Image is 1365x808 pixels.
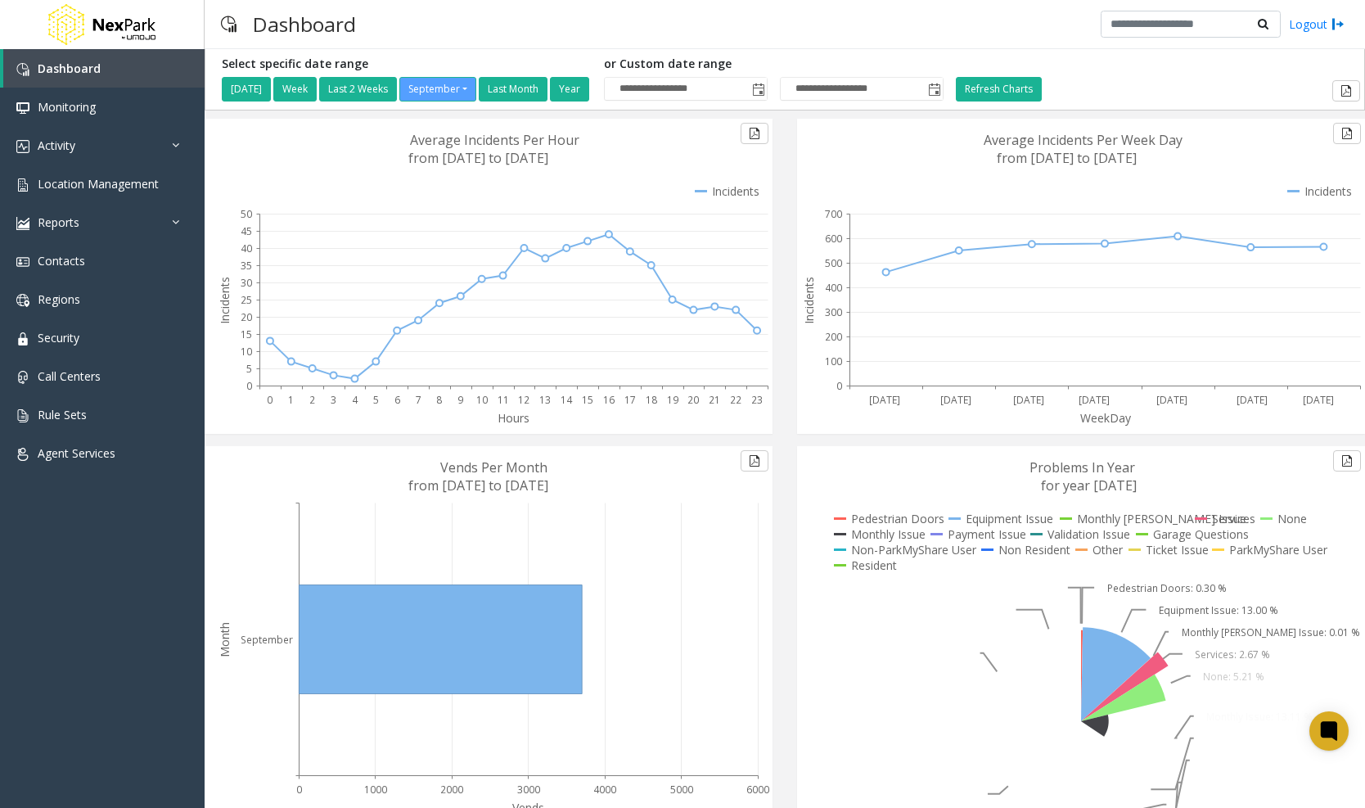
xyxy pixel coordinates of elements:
[1080,410,1132,426] text: WeekDay
[16,332,29,345] img: 'icon'
[956,77,1042,102] button: Refresh Charts
[16,409,29,422] img: 'icon'
[624,393,636,407] text: 17
[476,393,488,407] text: 10
[741,450,768,472] button: Export to pdf
[241,327,252,341] text: 15
[479,77,547,102] button: Last Month
[741,123,768,144] button: Export to pdf
[825,281,842,295] text: 400
[603,393,615,407] text: 16
[241,633,293,647] text: September
[241,224,252,238] text: 45
[440,458,547,476] text: Vends Per Month
[1195,648,1270,661] text: Services: 2.67 %
[1289,16,1345,33] a: Logout
[408,149,548,167] text: from [DATE] to [DATE]
[416,393,421,407] text: 7
[38,368,101,384] span: Call Centers
[498,410,529,426] text: Hours
[1156,393,1187,407] text: [DATE]
[746,783,769,797] text: 6000
[38,445,115,461] span: Agent Services
[518,393,529,407] text: 12
[825,330,842,344] text: 200
[1303,393,1334,407] text: [DATE]
[16,371,29,384] img: 'icon'
[751,393,763,407] text: 23
[997,149,1137,167] text: from [DATE] to [DATE]
[1331,16,1345,33] img: logout
[319,77,397,102] button: Last 2 Weeks
[582,393,593,407] text: 15
[38,407,87,422] span: Rule Sets
[498,393,509,407] text: 11
[217,622,232,657] text: Month
[410,131,579,149] text: Average Incidents Per Hour
[241,345,252,359] text: 10
[246,362,252,376] text: 5
[561,393,573,407] text: 14
[38,61,101,76] span: Dashboard
[709,393,720,407] text: 21
[940,393,971,407] text: [DATE]
[241,241,252,255] text: 40
[38,253,85,269] span: Contacts
[539,393,551,407] text: 13
[825,256,842,270] text: 500
[984,131,1183,149] text: Average Incidents Per Week Day
[1206,710,1313,724] text: Monthly Issue: 13.11 %
[604,57,944,71] h5: or Custom date range
[1107,581,1227,595] text: Pedestrian Doors: 0.30 %
[38,138,75,153] span: Activity
[869,393,900,407] text: [DATE]
[687,393,699,407] text: 20
[730,393,741,407] text: 22
[440,783,463,797] text: 2000
[38,330,79,345] span: Security
[16,178,29,192] img: 'icon'
[16,140,29,153] img: 'icon'
[38,176,159,192] span: Location Management
[221,4,237,44] img: pageIcon
[825,207,842,221] text: 700
[16,255,29,269] img: 'icon'
[3,49,205,88] a: Dashboard
[457,393,463,407] text: 9
[273,77,317,102] button: Week
[241,276,252,290] text: 30
[749,78,767,101] span: Toggle popup
[667,393,678,407] text: 19
[670,783,693,797] text: 5000
[593,783,616,797] text: 4000
[408,476,548,494] text: from [DATE] to [DATE]
[1013,393,1044,407] text: [DATE]
[364,783,387,797] text: 1000
[309,393,315,407] text: 2
[646,393,657,407] text: 18
[1079,393,1110,407] text: [DATE]
[38,214,79,230] span: Reports
[16,217,29,230] img: 'icon'
[825,354,842,368] text: 100
[222,57,592,71] h5: Select specific date range
[16,102,29,115] img: 'icon'
[222,77,271,102] button: [DATE]
[1159,603,1278,617] text: Equipment Issue: 13.00 %
[550,77,589,102] button: Year
[331,393,336,407] text: 3
[1333,123,1361,144] button: Export to pdf
[241,310,252,324] text: 20
[373,393,379,407] text: 5
[436,393,442,407] text: 8
[517,783,540,797] text: 3000
[246,379,252,393] text: 0
[296,783,302,797] text: 0
[16,448,29,461] img: 'icon'
[825,232,842,246] text: 600
[1333,450,1361,472] button: Export to pdf
[241,293,252,307] text: 25
[16,63,29,76] img: 'icon'
[241,207,252,221] text: 50
[1041,476,1137,494] text: for year [DATE]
